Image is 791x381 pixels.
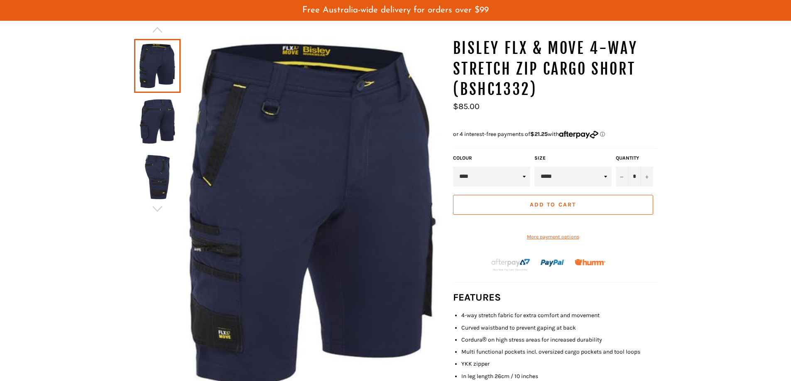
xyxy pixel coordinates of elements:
[616,167,628,187] button: Reduce item quantity by one
[453,155,530,162] label: COLOUR
[453,291,657,304] h3: FEATURES
[461,311,657,319] li: 4-way stretch fabric for extra comfort and movement
[541,251,565,275] img: paypal.png
[490,257,531,272] img: Afterpay-Logo-on-dark-bg_large.png
[461,348,657,356] li: Multi functional pockets incl. oversized cargo pockets and tool loops
[453,195,653,215] button: Add to Cart
[530,201,576,208] span: Add to Cart
[138,99,176,144] img: Bisley Flx & Move 4-way Stretch Zip Cargo Short (BSHC1332) - Workin' Gear
[461,324,657,332] li: Curved waistband to prevent gaping at back
[575,259,605,265] img: Humm_core_logo_RGB-01_300x60px_small_195d8312-4386-4de7-b182-0ef9b6303a37.png
[616,155,653,162] label: Quantity
[453,102,480,111] span: $85.00
[453,233,653,240] a: More payment options
[461,360,657,368] li: YKK zipper
[453,38,657,100] h1: Bisley Flx & Move 4-way Stretch Zip Cargo Short (BSHC1332)
[461,336,657,344] li: Cordura® on high stress areas for increased durability
[461,372,657,380] li: In leg length 26cm / 10 inches
[534,155,612,162] label: Size
[302,6,489,15] span: Free Australia-wide delivery for orders over $99
[641,167,653,187] button: Increase item quantity by one
[138,154,176,200] img: Bisley Flx & Move 4-way Stretch Zip Cargo Short (BSHC1332) - Workin' Gear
